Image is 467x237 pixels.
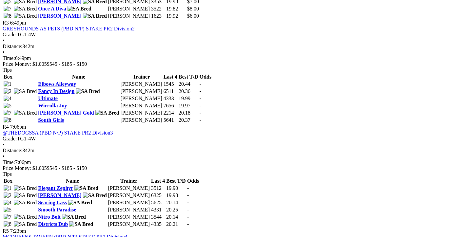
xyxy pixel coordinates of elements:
span: R4 [3,124,9,130]
td: 1545 [163,81,178,87]
img: SA Bred [69,221,93,227]
td: 4335 [151,221,165,228]
a: Elegant Zephyr [38,185,73,191]
img: SA Bred [14,6,37,12]
div: Prize Money: $1,005 [3,165,464,171]
td: [PERSON_NAME] [108,13,150,19]
td: 19.99 [178,95,199,102]
a: Nitro Bolt [38,214,61,220]
td: 2214 [163,110,178,116]
img: SA Bred [74,185,98,191]
span: - [200,117,201,123]
img: SA Bred [14,214,37,220]
span: 6:49pm [10,20,26,26]
a: Elbows Alleyway [38,81,76,87]
img: SA Bred [14,200,37,206]
img: SA Bred [68,200,92,206]
a: Smooth Paradise [38,207,76,212]
td: 20.14 [166,214,186,220]
a: GREYHOUNDS AS PETS (PBD N/P) STAKE PR2 Division2 [3,26,135,31]
span: - [187,192,189,198]
td: 4333 [163,95,178,102]
a: South Girls [38,117,64,123]
th: Last 4 [151,178,165,184]
th: Trainer [120,74,163,80]
td: [PERSON_NAME] [108,214,150,220]
img: SA Bred [14,88,37,94]
td: [PERSON_NAME] [120,81,163,87]
a: @THEDOGSSA (PBD N/P) STAKE PR2 Division3 [3,130,113,136]
th: Best T/D [178,74,199,80]
td: 20.44 [178,81,199,87]
td: 19.92 [166,13,186,19]
td: 20.36 [178,88,199,95]
a: [PERSON_NAME] [38,13,81,19]
span: - [187,221,189,227]
td: [PERSON_NAME] [108,192,150,199]
span: - [200,110,201,116]
td: 20.37 [178,117,199,123]
span: • [3,154,5,159]
th: Last 4 [163,74,178,80]
td: [PERSON_NAME] [108,221,150,228]
div: 6:49pm [3,55,464,61]
td: [PERSON_NAME] [108,6,150,12]
div: 7:06pm [3,159,464,165]
span: - [200,96,201,101]
td: 4331 [151,207,165,213]
span: • [3,38,5,43]
a: [PERSON_NAME] Gold [38,110,94,116]
span: Tips [3,67,12,73]
img: 8 [4,221,11,227]
img: SA Bred [62,214,86,220]
td: [PERSON_NAME] [120,117,163,123]
span: - [187,185,189,191]
td: [PERSON_NAME] [108,185,150,191]
a: Ultimate [38,96,58,101]
td: 20.25 [166,207,186,213]
span: R3 [3,20,9,26]
img: SA Bred [83,192,107,198]
span: $545 - $185 - $150 [47,165,87,171]
td: 6325 [151,192,165,199]
span: R5 [3,228,9,234]
td: 3522 [151,6,165,12]
div: TG1-4W [3,32,464,38]
td: 19.98 [166,192,186,199]
td: 20.18 [178,110,199,116]
a: Once A Diva [38,6,66,11]
span: Box [4,178,12,184]
img: SA Bred [83,13,107,19]
span: - [200,81,201,87]
a: [PERSON_NAME] [38,192,81,198]
td: [PERSON_NAME] [120,102,163,109]
span: - [187,207,189,212]
span: $8.00 [187,6,199,11]
a: Districts Dub [38,221,68,227]
img: 5 [4,103,11,109]
img: SA Bred [14,13,37,19]
td: 1623 [151,13,165,19]
span: Box [4,74,12,80]
div: Prize Money: $1,005 [3,61,464,67]
img: SA Bred [76,88,100,94]
a: Wirrulla Joy [38,103,67,108]
span: Time: [3,159,15,165]
img: 4 [4,96,11,101]
th: Odds [199,74,212,80]
td: 6511 [163,88,178,95]
span: Distance: [3,44,22,49]
img: 2 [4,192,11,198]
span: • [3,142,5,147]
span: $6.00 [187,13,199,19]
th: Name [38,74,119,80]
img: SA Bred [95,110,119,116]
th: Best T/D [166,178,186,184]
span: • [3,49,5,55]
th: Trainer [108,178,150,184]
img: 1 [4,81,11,87]
td: 20.21 [166,221,186,228]
img: 7 [4,110,11,116]
img: SA Bred [14,221,37,227]
td: 3544 [151,214,165,220]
